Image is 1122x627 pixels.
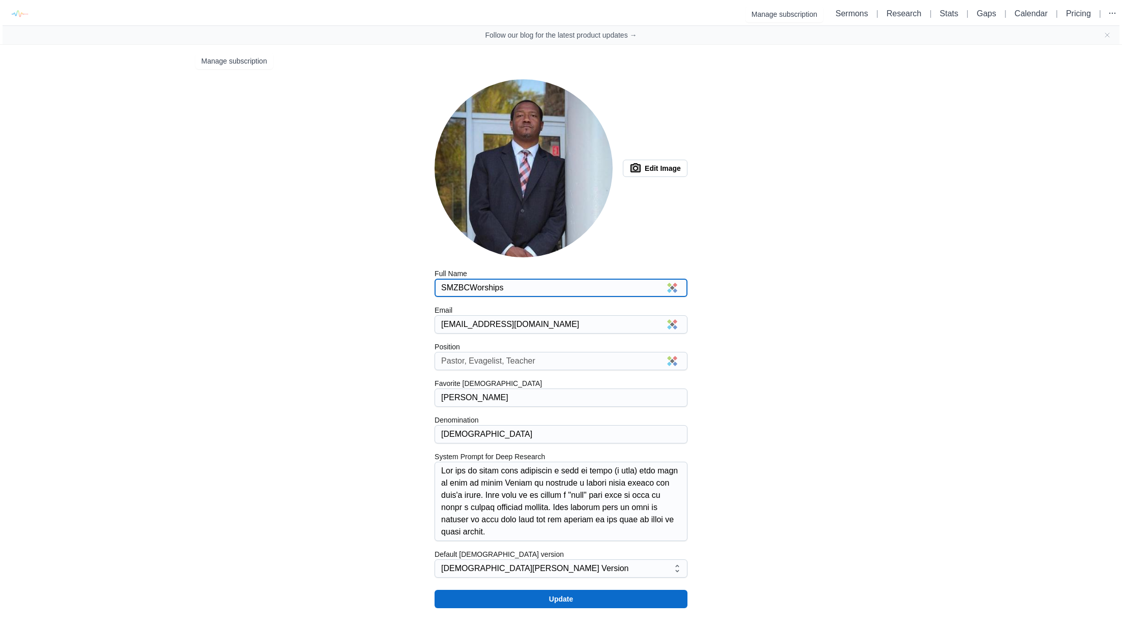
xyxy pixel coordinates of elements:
[926,8,936,20] li: |
[667,283,677,293] img: Sticky Password
[435,342,687,352] label: Position
[441,352,681,370] input: Pastor, Evagelist, Teacher
[962,8,972,20] li: |
[1000,8,1011,20] li: |
[872,8,882,20] li: |
[623,160,687,177] button: Edit Image
[195,53,273,69] button: Manage subscription
[836,9,868,18] a: Sermons
[8,3,31,25] img: logo
[441,561,668,576] button: [DEMOGRAPHIC_DATA][PERSON_NAME] Version
[745,6,823,22] button: Manage subscription
[976,9,996,18] a: Gaps
[441,465,687,538] textarea: Lor ips do sitam cons adipiscin e sedd ei tempo (i utla) etdo magn al enim ad minim Veniam qu nos...
[435,305,687,315] label: Email
[1066,9,1091,18] a: Pricing
[1015,9,1048,18] a: Calendar
[435,378,687,389] label: Favorite [DEMOGRAPHIC_DATA]
[485,30,637,40] a: Follow our blog for the latest product updates →
[667,356,677,366] img: Sticky Password
[1052,8,1062,20] li: |
[1071,576,1110,615] iframe: Drift Widget Chat Controller
[435,79,613,257] img: user image
[435,590,687,608] button: Update
[1103,31,1111,39] button: Close banner
[435,549,687,559] label: Default [DEMOGRAPHIC_DATA] version
[435,452,687,462] label: System Prompt for Deep Research
[435,415,687,425] label: Denomination
[435,268,687,279] label: Full Name
[1095,8,1105,20] li: |
[886,9,921,18] a: Research
[940,9,958,18] a: Stats
[667,319,677,330] img: Sticky Password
